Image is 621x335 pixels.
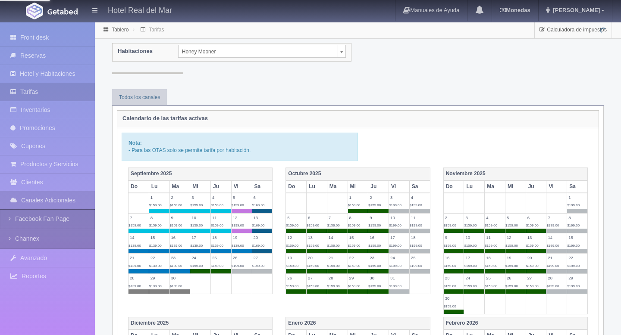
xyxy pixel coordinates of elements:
label: 16 [170,233,190,242]
span: $199.00 [232,223,244,227]
label: 2 [170,193,190,202]
label: 23 [444,274,464,282]
label: 12 [505,233,526,242]
label: 26 [505,274,526,282]
label: 1 [348,193,368,202]
label: 22 [567,254,587,262]
th: Sa [252,180,273,193]
label: 25 [410,254,430,262]
span: $159.00 [526,284,539,288]
label: 20 [526,254,546,262]
label: 9 [368,214,389,222]
span: $199.00 [546,223,559,227]
span: $159.00 [327,223,340,227]
th: Enero 2026 [286,317,430,329]
span: $199.00 [232,264,244,268]
span: $199.00 [389,284,401,288]
span: $139.00 [129,264,141,268]
label: 29 [149,274,169,282]
label: 30 [170,274,190,282]
span: $139.00 [170,284,182,288]
span: $139.00 [211,244,223,248]
a: Tarifas [149,27,164,33]
label: 1 [567,193,587,202]
span: $139.00 [129,284,141,288]
span: $159.00 [327,244,340,248]
span: $199.00 [389,223,401,227]
span: $159.00 [190,264,203,268]
label: 22 [149,254,169,262]
label: 30 [368,274,389,282]
span: $159.00 [485,223,497,227]
div: - Para las OTAS solo se permite tarifa por habitación. [122,133,358,161]
span: $159.00 [505,244,518,248]
label: 17 [190,233,210,242]
span: $159.00 [526,264,539,268]
b: Monedas [500,7,530,13]
label: 16 [444,254,464,262]
label: 15 [149,233,169,242]
span: $139.00 [170,264,182,268]
label: 18 [410,233,430,242]
label: 1 [149,193,169,202]
th: Do [129,180,149,193]
label: 3 [190,193,210,202]
th: Mi [505,180,526,193]
label: 14 [327,233,348,242]
label: 11 [485,233,505,242]
span: $199.00 [546,264,559,268]
label: 18 [485,254,505,262]
label: 24 [190,254,210,262]
label: 9 [170,214,190,222]
span: $199.00 [567,223,580,227]
label: 16 [368,233,389,242]
span: $159.00 [286,223,298,227]
label: 27 [526,274,546,282]
span: $159.00 [348,223,361,227]
th: Ma [169,180,190,193]
label: 13 [252,214,273,222]
span: $159.00 [129,223,141,227]
label: 7 [546,214,567,222]
span: $139.00 [129,244,141,248]
span: $199.00 [410,203,422,207]
label: 14 [546,233,567,242]
label: 3 [464,214,484,222]
label: 22 [348,254,368,262]
span: $159.00 [149,203,162,207]
span: $159.00 [348,203,361,207]
label: 21 [129,254,149,262]
span: $159.00 [190,203,203,207]
span: $159.00 [464,284,477,288]
span: $159.00 [286,244,298,248]
h4: Hotel Real del Mar [108,4,172,15]
span: $199.00 [232,203,244,207]
span: $159.00 [444,284,456,288]
label: 13 [526,233,546,242]
span: $139.00 [149,264,162,268]
span: $159.00 [211,223,223,227]
span: $159.00 [505,264,518,268]
span: $159.00 [485,264,497,268]
span: $159.00 [307,264,319,268]
label: 21 [546,254,567,262]
th: Ma [485,180,505,193]
span: $159.00 [368,244,381,248]
span: $159.00 [505,223,518,227]
label: 6 [252,193,273,202]
label: 25 [485,274,505,282]
span: $159.00 [327,264,340,268]
span: $159.00 [348,284,361,288]
label: 4 [410,193,430,202]
label: 14 [129,233,149,242]
span: $199.00 [567,203,580,207]
label: 5 [505,214,526,222]
label: 2 [368,193,389,202]
label: 30 [444,294,464,302]
span: $159.00 [464,223,477,227]
span: $139.00 [190,244,203,248]
span: $159.00 [211,203,223,207]
span: $159.00 [464,244,477,248]
label: 7 [129,214,149,222]
label: 23 [368,254,389,262]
